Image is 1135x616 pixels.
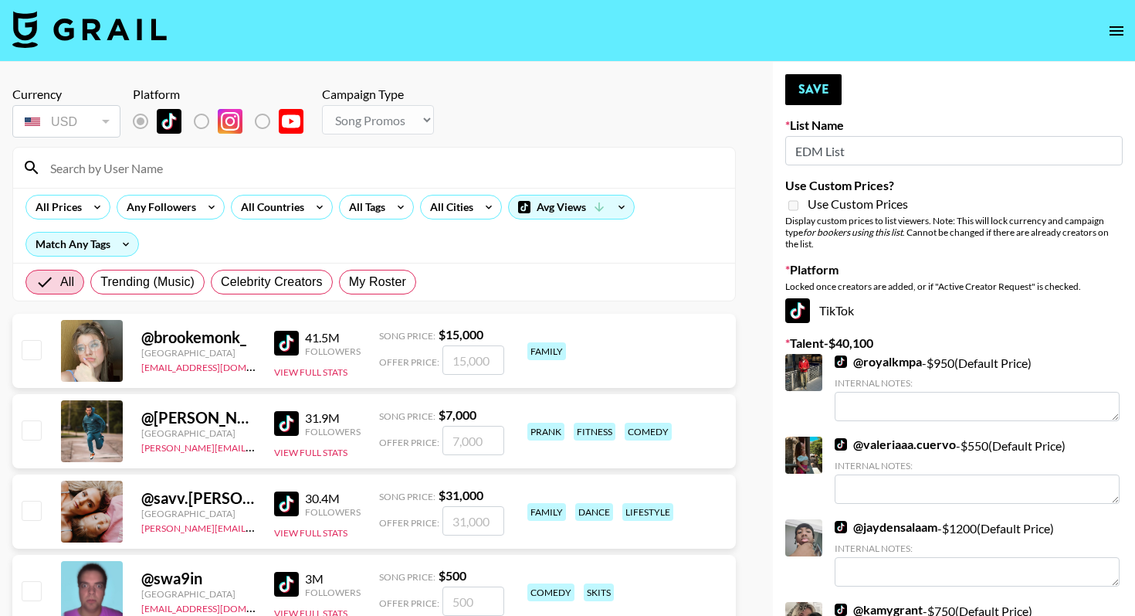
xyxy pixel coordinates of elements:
div: Any Followers [117,196,199,219]
input: 15,000 [442,345,504,375]
div: Internal Notes: [835,543,1120,554]
button: Save [785,74,842,105]
strong: $ 500 [439,568,466,583]
input: 7,000 [442,426,504,455]
a: @royalkmpa [835,354,922,369]
span: Trending (Music) [100,273,195,291]
div: @ savv.[PERSON_NAME] [141,488,256,508]
div: family [527,503,566,521]
img: TikTok [274,572,299,597]
div: lifestyle [622,503,673,521]
a: [EMAIL_ADDRESS][DOMAIN_NAME] [141,359,296,373]
em: for bookers using this list [803,226,903,238]
input: 500 [442,587,504,616]
div: [GEOGRAPHIC_DATA] [141,508,256,519]
div: prank [527,423,564,441]
div: @ brookemonk_ [141,328,256,347]
span: Offer Price: [379,437,439,448]
input: Search by User Name [41,155,726,180]
img: TikTok [835,521,847,533]
button: View Full Stats [274,366,347,378]
img: TikTok [274,411,299,436]
img: TikTok [274,492,299,516]
img: TikTok [835,604,847,616]
button: View Full Stats [274,447,347,458]
a: [EMAIL_ADDRESS][DOMAIN_NAME] [141,600,296,614]
img: Grail Talent [12,11,167,48]
label: List Name [785,117,1123,133]
img: TikTok [785,298,810,323]
label: Platform [785,262,1123,277]
img: TikTok [274,331,299,356]
button: View Full Stats [274,527,347,539]
div: 31.9M [305,410,361,426]
span: Song Price: [379,410,435,422]
div: - $ 1200 (Default Price) [835,519,1120,587]
label: Use Custom Prices? [785,178,1123,193]
div: Internal Notes: [835,377,1120,389]
div: Remove selected talent to change your currency [12,102,120,141]
div: Locked once creators are added, or if "Active Creator Request" is checked. [785,281,1123,292]
div: Internal Notes: [835,460,1120,471]
a: [PERSON_NAME][EMAIL_ADDRESS][DOMAIN_NAME] [141,439,370,454]
div: All Cities [421,196,476,219]
div: 41.5M [305,330,361,345]
span: Offer Price: [379,597,439,609]
div: Campaign Type [322,87,434,102]
div: All Prices [26,196,85,219]
span: My Roster [349,273,406,291]
strong: $ 15,000 [439,327,483,342]
div: TikTok [785,298,1123,323]
a: @valeriaaa.cuervo [835,437,956,452]
img: TikTok [157,109,181,134]
div: Currency [12,87,120,102]
span: Song Price: [379,491,435,502]
div: - $ 950 (Default Price) [835,354,1120,421]
div: 30.4M [305,491,361,506]
div: @ [PERSON_NAME].[PERSON_NAME] [141,408,256,427]
div: - $ 550 (Default Price) [835,437,1120,504]
div: 3M [305,571,361,587]
span: Song Price: [379,330,435,342]
div: Display custom prices to list viewers. Note: This will lock currency and campaign type . Cannot b... [785,215,1123,250]
div: comedy [527,584,574,601]
button: open drawer [1101,15,1132,46]
img: Instagram [218,109,242,134]
div: [GEOGRAPHIC_DATA] [141,588,256,600]
div: comedy [625,423,672,441]
div: Followers [305,345,361,357]
div: Followers [305,426,361,437]
div: Followers [305,587,361,598]
div: family [527,342,566,360]
label: Talent - $ 40,100 [785,335,1123,351]
span: All [60,273,74,291]
a: [PERSON_NAME][EMAIL_ADDRESS][DOMAIN_NAME] [141,519,370,534]
div: Match Any Tags [26,233,138,256]
strong: $ 31,000 [439,488,483,502]
span: Offer Price: [379,356,439,368]
div: dance [575,503,613,521]
span: Celebrity Creators [221,273,323,291]
div: fitness [574,423,615,441]
span: Offer Price: [379,517,439,529]
span: Use Custom Prices [808,196,908,212]
div: All Countries [232,196,307,219]
div: All Tags [340,196,388,219]
div: skits [584,584,614,601]
img: YouTube [279,109,303,134]
img: TikTok [835,438,847,451]
div: USD [15,108,117,135]
div: Remove selected talent to change platforms [133,105,316,138]
input: 31,000 [442,506,504,536]
span: Song Price: [379,571,435,583]
div: @ swa9in [141,569,256,588]
a: @jaydensalaam [835,519,937,535]
div: [GEOGRAPHIC_DATA] [141,347,256,359]
div: Followers [305,506,361,518]
div: [GEOGRAPHIC_DATA] [141,427,256,439]
strong: $ 7,000 [439,407,476,422]
div: Platform [133,87,316,102]
div: Avg Views [509,196,634,219]
img: TikTok [835,356,847,368]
